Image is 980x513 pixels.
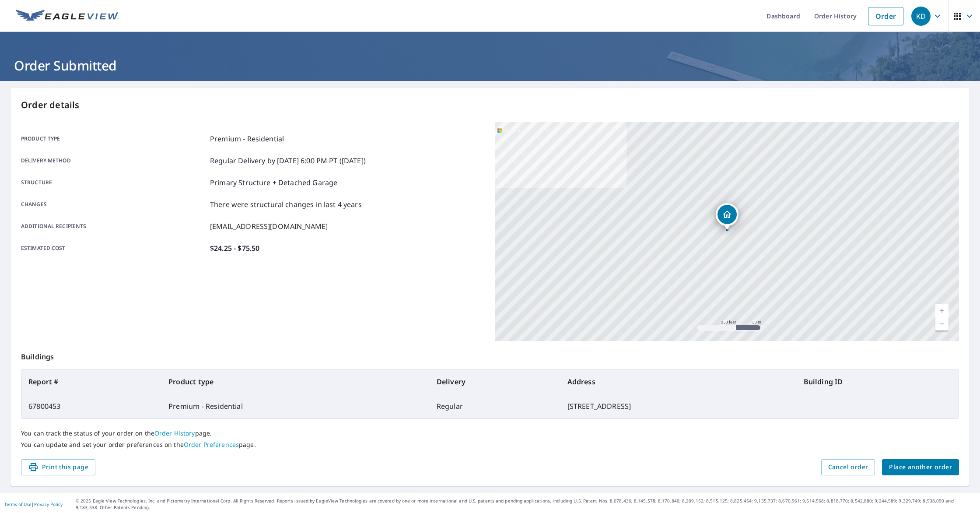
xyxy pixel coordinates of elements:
p: There were structural changes in last 4 years [210,199,362,210]
div: Dropped pin, building 1, Residential property, 206 Community Dr La Grange Park, IL 60526 [716,203,738,230]
a: Current Level 17, Zoom In [935,304,948,317]
h1: Order Submitted [10,56,969,74]
span: Place another order [889,462,952,473]
p: © 2025 Eagle View Technologies, Inc. and Pictometry International Corp. All Rights Reserved. Repo... [76,498,976,511]
a: Order Preferences [184,440,239,449]
td: [STREET_ADDRESS] [560,394,797,418]
th: Building ID [797,369,959,394]
a: Terms of Use [4,501,31,507]
span: Print this page [28,462,88,473]
p: Structure [21,177,206,188]
p: Product type [21,134,206,144]
p: You can track the status of your order on the page. [21,429,959,437]
span: Cancel order [828,462,868,473]
a: Privacy Policy [34,501,63,507]
p: $24.25 - $75.50 [210,243,259,253]
a: Order [868,7,903,25]
p: Changes [21,199,206,210]
p: Premium - Residential [210,134,284,144]
button: Cancel order [821,459,875,475]
p: | [4,502,63,507]
td: Premium - Residential [161,394,430,418]
th: Product type [161,369,430,394]
td: 67800453 [21,394,161,418]
p: Regular Delivery by [DATE] 6:00 PM PT ([DATE]) [210,155,366,166]
button: Place another order [882,459,959,475]
th: Delivery [430,369,560,394]
a: Order History [154,429,195,437]
p: You can update and set your order preferences on the page. [21,441,959,449]
p: Primary Structure + Detached Garage [210,177,337,188]
p: Delivery method [21,155,206,166]
th: Address [560,369,797,394]
a: Current Level 17, Zoom Out [935,317,948,330]
p: Estimated cost [21,243,206,253]
p: Order details [21,98,959,112]
td: Regular [430,394,560,418]
th: Report # [21,369,161,394]
p: Additional recipients [21,221,206,232]
img: EV Logo [16,10,119,23]
button: Print this page [21,459,95,475]
div: KD [911,7,931,26]
p: [EMAIL_ADDRESS][DOMAIN_NAME] [210,221,328,232]
p: Buildings [21,341,959,369]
